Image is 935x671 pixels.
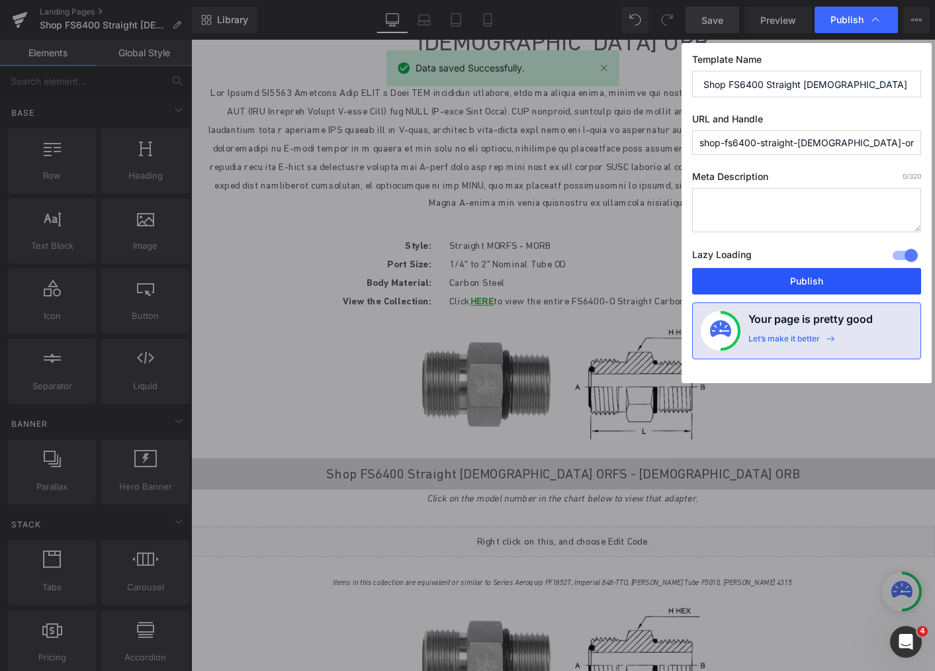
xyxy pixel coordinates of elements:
[903,172,921,180] span: /320
[748,311,873,334] h4: Your page is pretty good
[230,216,258,228] strong: Style:
[153,580,648,589] i: Items in this collection are equivalent or similar to Series Aeroquip FF1852T, Imperial 848-TTO, ...
[278,212,787,232] h1: Straight MORFS - MORB
[830,14,864,26] span: Publish
[278,252,787,272] h1: Carbon Steel
[163,275,258,288] strong: View the Collection:
[692,246,752,268] label: Lazy Loading
[748,334,820,351] div: Let’s make it better
[890,626,922,658] iframe: Intercom live chat
[692,113,921,130] label: URL and Handle
[692,54,921,71] label: Template Name
[692,268,921,294] button: Publish
[278,272,787,292] h1: Click to view the entire FS6400-O Straight Carbon Steel MORFS-MORB Selection
[692,171,921,188] label: Meta Description
[710,320,731,341] img: onboarding-status.svg
[278,232,787,252] div: 1/4" to 2" Nominal Tube OD
[189,255,258,268] b: Body Material:
[211,236,258,248] b: Port Size:
[917,626,928,637] span: 4
[255,488,547,500] i: Click on the model number in the chart below to view that adapter.
[903,172,907,180] span: 0
[13,48,787,186] h1: Lor Ipsumd SI5563 Ametcons Adip ELIT s Doei TEM incididun utlabore, etdo ma aliqua enima, minimve...
[300,275,326,288] a: HERE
